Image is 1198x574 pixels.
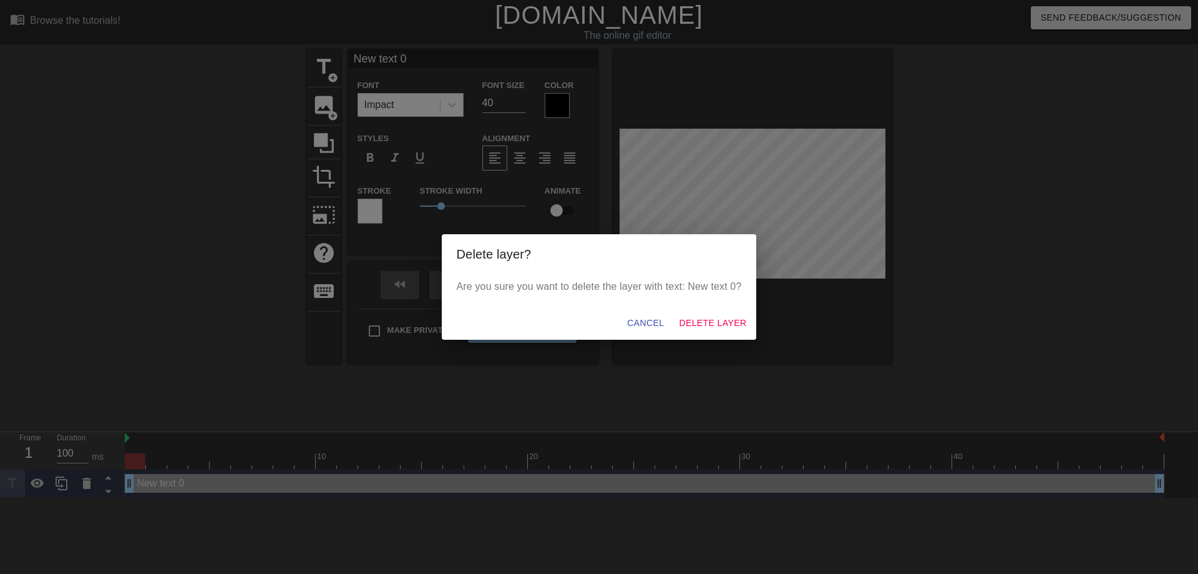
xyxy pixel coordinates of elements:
[622,312,669,335] button: Cancel
[679,315,746,331] span: Delete Layer
[457,279,742,294] p: Are you sure you want to delete the layer with text: New text 0?
[627,315,664,331] span: Cancel
[674,312,751,335] button: Delete Layer
[457,244,742,264] h2: Delete layer?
